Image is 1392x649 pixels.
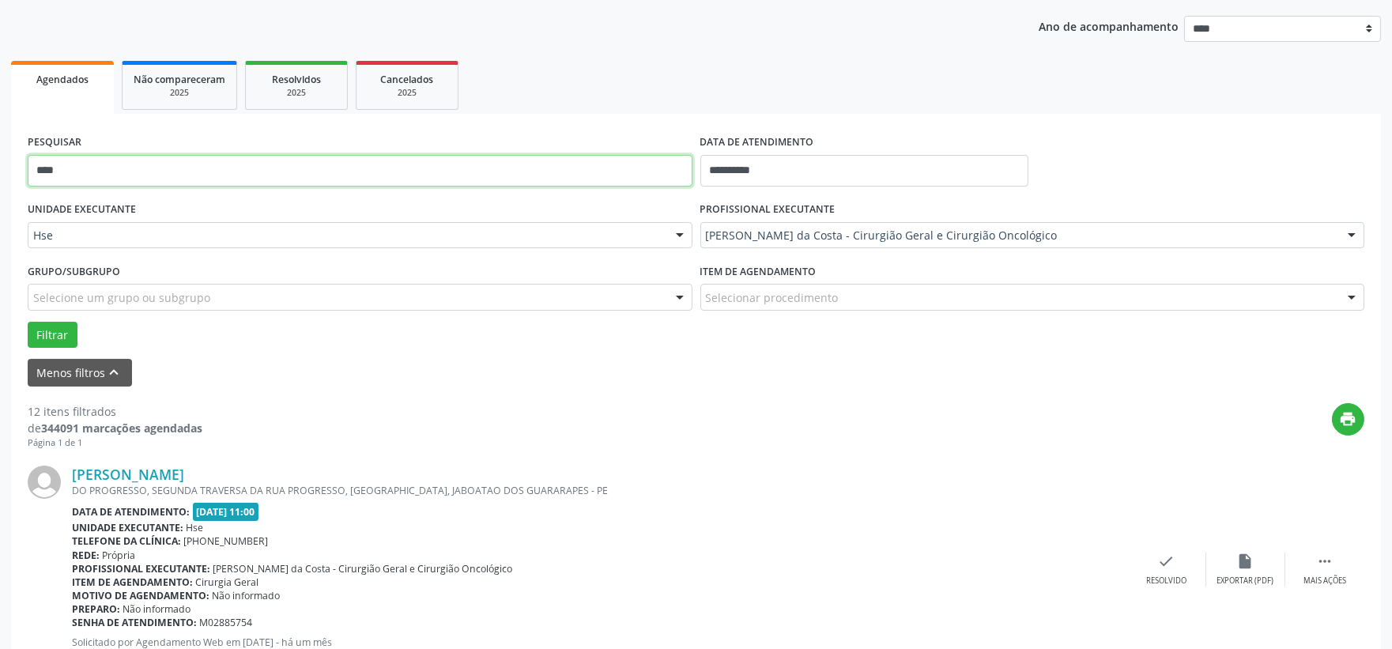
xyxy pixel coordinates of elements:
[72,534,181,548] b: Telefone da clínica:
[72,521,183,534] b: Unidade executante:
[72,549,100,562] b: Rede:
[1039,16,1179,36] p: Ano de acompanhamento
[200,616,253,629] span: M02885754
[700,259,817,284] label: Item de agendamento
[1316,553,1334,570] i: 
[1303,575,1346,587] div: Mais ações
[72,562,210,575] b: Profissional executante:
[33,289,210,306] span: Selecione um grupo ou subgrupo
[213,589,281,602] span: Não informado
[272,73,321,86] span: Resolvidos
[1146,575,1186,587] div: Resolvido
[700,198,836,222] label: PROFISSIONAL EXECUTANTE
[41,421,202,436] strong: 344091 marcações agendadas
[193,503,259,521] span: [DATE] 11:00
[28,420,202,436] div: de
[72,484,1127,497] div: DO PROGRESSO, SEGUNDA TRAVERSA DA RUA PROGRESSO, [GEOGRAPHIC_DATA], JABOATAO DOS GUARARAPES - PE
[213,562,513,575] span: [PERSON_NAME] da Costa - Cirurgião Geral e Cirurgião Oncológico
[28,466,61,499] img: img
[187,521,204,534] span: Hse
[28,436,202,450] div: Página 1 de 1
[700,130,814,155] label: DATA DE ATENDIMENTO
[72,589,209,602] b: Motivo de agendamento:
[1158,553,1175,570] i: check
[1332,403,1364,436] button: print
[28,198,136,222] label: UNIDADE EXECUTANTE
[184,534,269,548] span: [PHONE_NUMBER]
[706,289,839,306] span: Selecionar procedimento
[196,575,259,589] span: Cirurgia Geral
[72,466,184,483] a: [PERSON_NAME]
[134,73,225,86] span: Não compareceram
[706,228,1333,243] span: [PERSON_NAME] da Costa - Cirurgião Geral e Cirurgião Oncológico
[28,403,202,420] div: 12 itens filtrados
[1340,410,1357,428] i: print
[33,228,660,243] span: Hse
[257,87,336,99] div: 2025
[72,616,197,629] b: Senha de atendimento:
[28,130,81,155] label: PESQUISAR
[72,602,120,616] b: Preparo:
[28,359,132,387] button: Menos filtroskeyboard_arrow_up
[72,505,190,519] b: Data de atendimento:
[368,87,447,99] div: 2025
[103,549,136,562] span: Própria
[28,259,120,284] label: Grupo/Subgrupo
[381,73,434,86] span: Cancelados
[1237,553,1254,570] i: insert_drive_file
[1217,575,1274,587] div: Exportar (PDF)
[36,73,89,86] span: Agendados
[123,602,191,616] span: Não informado
[134,87,225,99] div: 2025
[28,322,77,349] button: Filtrar
[72,575,193,589] b: Item de agendamento:
[106,364,123,381] i: keyboard_arrow_up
